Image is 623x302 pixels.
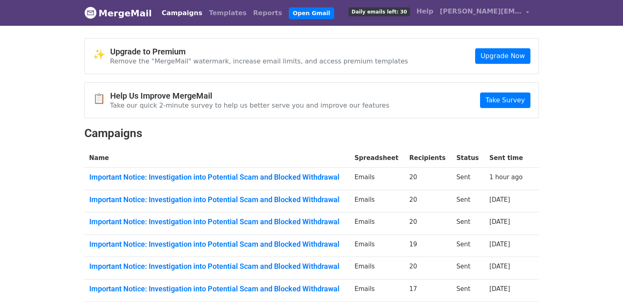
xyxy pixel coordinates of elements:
a: [DATE] [489,241,510,248]
a: Take Survey [480,92,530,108]
span: [PERSON_NAME][EMAIL_ADDRESS][PERSON_NAME][DOMAIN_NAME] [440,7,522,16]
a: 1 hour ago [489,174,523,181]
a: MergeMail [84,5,152,22]
a: Reports [250,5,285,21]
a: [DATE] [489,285,510,293]
span: ✨ [93,49,110,61]
th: Recipients [404,149,451,168]
a: Important Notice: Investigation into Potential Scam and Blocked Withdrawal [89,284,345,293]
a: Important Notice: Investigation into Potential Scam and Blocked Withdrawal [89,173,345,182]
td: Sent [451,257,484,279]
a: [PERSON_NAME][EMAIL_ADDRESS][PERSON_NAME][DOMAIN_NAME] [437,3,532,23]
a: Campaigns [159,5,206,21]
td: Emails [349,190,404,212]
a: Upgrade Now [475,48,530,64]
td: Emails [349,279,404,302]
th: Name [84,149,350,168]
p: Remove the "MergeMail" watermark, increase email limits, and access premium templates [110,57,408,65]
a: Help [413,3,437,20]
td: 20 [404,212,451,235]
a: Important Notice: Investigation into Potential Scam and Blocked Withdrawal [89,240,345,249]
td: 20 [404,168,451,190]
a: Important Notice: Investigation into Potential Scam and Blocked Withdrawal [89,195,345,204]
td: Emails [349,257,404,279]
td: 20 [404,190,451,212]
td: 17 [404,279,451,302]
h4: Upgrade to Premium [110,47,408,56]
a: Important Notice: Investigation into Potential Scam and Blocked Withdrawal [89,217,345,226]
span: 📋 [93,93,110,105]
img: MergeMail logo [84,7,97,19]
a: [DATE] [489,196,510,203]
td: Emails [349,234,404,257]
p: Take our quick 2-minute survey to help us better serve you and improve our features [110,101,390,110]
span: Daily emails left: 30 [349,7,410,16]
th: Spreadsheet [349,149,404,168]
td: Sent [451,190,484,212]
th: Status [451,149,484,168]
td: Sent [451,234,484,257]
h2: Campaigns [84,126,539,140]
td: Emails [349,212,404,235]
a: [DATE] [489,263,510,270]
td: Sent [451,212,484,235]
td: Sent [451,168,484,190]
h4: Help Us Improve MergeMail [110,91,390,101]
a: Daily emails left: 30 [345,3,413,20]
td: Sent [451,279,484,302]
td: 19 [404,234,451,257]
a: [DATE] [489,218,510,225]
td: 20 [404,257,451,279]
a: Important Notice: Investigation into Potential Scam and Blocked Withdrawal [89,262,345,271]
th: Sent time [485,149,529,168]
a: Templates [206,5,250,21]
a: Open Gmail [289,7,334,19]
td: Emails [349,168,404,190]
